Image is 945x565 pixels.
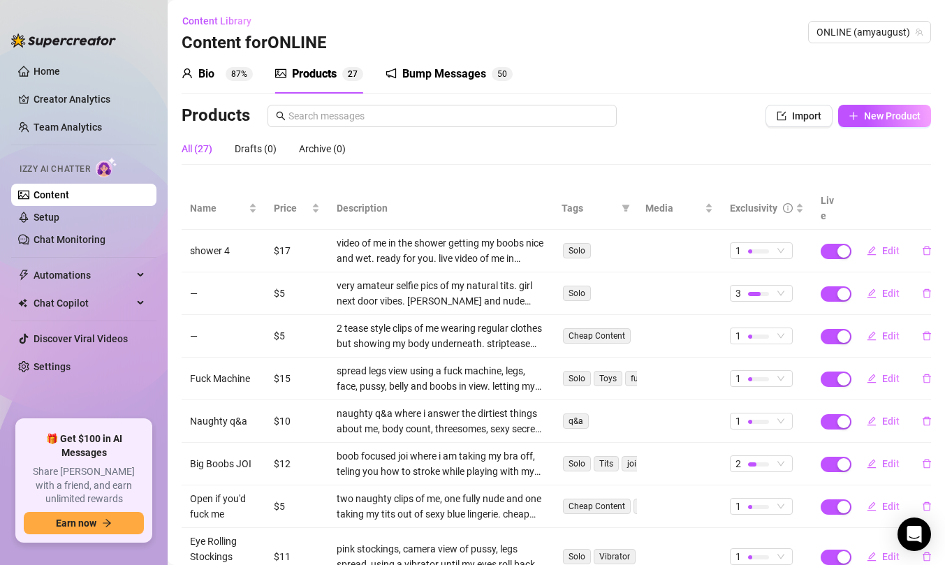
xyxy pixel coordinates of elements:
td: $5 [265,485,328,528]
span: 7 [353,69,358,79]
td: $10 [265,400,328,443]
span: Edit [882,501,900,512]
span: edit [867,552,877,562]
span: edit [867,374,877,383]
button: delete [911,240,943,262]
td: Big Boobs JOI [182,443,265,485]
button: Edit [856,453,911,475]
button: delete [911,410,943,432]
td: Naughty q&a [182,400,265,443]
button: Edit [856,282,911,304]
span: Solo [563,243,591,258]
span: edit [867,416,877,426]
span: 1 [735,549,741,564]
span: Edit [882,245,900,256]
span: Solo [563,549,591,564]
span: Chat Copilot [34,292,133,314]
button: Edit [856,367,911,390]
th: Name [182,187,265,230]
span: Tags [562,200,616,216]
span: Edit [882,416,900,427]
h3: Content for ONLINE [182,32,327,54]
button: Edit [856,495,911,518]
span: filter [622,204,630,212]
div: spread legs view using a fuck machine, legs, face, pussy, belly and boobs in view. letting my fuc... [337,363,545,394]
span: Izzy AI Chatter [20,163,90,176]
span: Earn now [56,518,96,529]
span: Solo [633,499,661,514]
span: search [276,111,286,121]
a: Content [34,189,69,200]
div: naughty q&a where i answer the dirtiest things about me, body count, threesomes, sexy secrets abo... [337,406,545,436]
button: New Product [838,105,931,127]
img: AI Chatter [96,157,117,177]
td: $5 [265,272,328,315]
span: plus [849,111,858,121]
span: Tits [594,456,619,471]
span: filter [619,198,633,219]
span: 3 [735,286,741,301]
span: notification [386,68,397,79]
span: Toys [594,371,622,386]
span: user [182,68,193,79]
a: Setup [34,212,59,223]
span: edit [867,331,877,341]
span: Edit [882,288,900,299]
span: Automations [34,264,133,286]
span: edit [867,246,877,256]
div: Drafts (0) [235,141,277,156]
span: Solo [563,456,591,471]
span: delete [922,288,932,298]
span: Import [792,110,821,122]
a: Discover Viral Videos [34,333,128,344]
span: delete [922,416,932,426]
td: shower 4 [182,230,265,272]
td: Open if you'd fuck me [182,485,265,528]
span: Name [190,200,246,216]
div: Products [292,66,337,82]
span: delete [922,331,932,341]
td: — [182,272,265,315]
div: Open Intercom Messenger [898,518,931,551]
span: 0 [502,69,507,79]
button: Edit [856,240,911,262]
sup: 50 [492,67,513,81]
span: edit [867,501,877,511]
span: Edit [882,373,900,384]
div: Archive (0) [299,141,346,156]
span: team [915,28,923,36]
span: Price [274,200,309,216]
button: delete [911,367,943,390]
div: All (27) [182,141,212,156]
td: $17 [265,230,328,272]
span: Edit [882,330,900,342]
span: Content Library [182,15,251,27]
button: Earn nowarrow-right [24,512,144,534]
span: 1 [735,413,741,429]
sup: 87% [226,67,253,81]
span: 1 [735,499,741,514]
span: 2 [348,69,353,79]
span: info-circle [783,203,793,213]
th: Price [265,187,328,230]
button: delete [911,325,943,347]
span: picture [275,68,286,79]
div: 2 tease style clips of me wearing regular clothes but showing my body underneath. striptease styl... [337,321,545,351]
td: — [182,315,265,358]
span: delete [922,374,932,383]
button: Edit [856,325,911,347]
span: Cheap Content [563,499,631,514]
span: Solo [563,371,591,386]
div: boob focused joi where i am taking my bra off, teling you how to stroke while playing with my big... [337,448,545,479]
a: Settings [34,361,71,372]
h3: Products [182,105,250,127]
span: delete [922,552,932,562]
span: delete [922,246,932,256]
div: Bump Messages [402,66,486,82]
span: delete [922,501,932,511]
th: Tags [553,187,637,230]
img: logo-BBDzfeDw.svg [11,34,116,47]
span: import [777,111,786,121]
button: delete [911,282,943,304]
img: Chat Copilot [18,298,27,308]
